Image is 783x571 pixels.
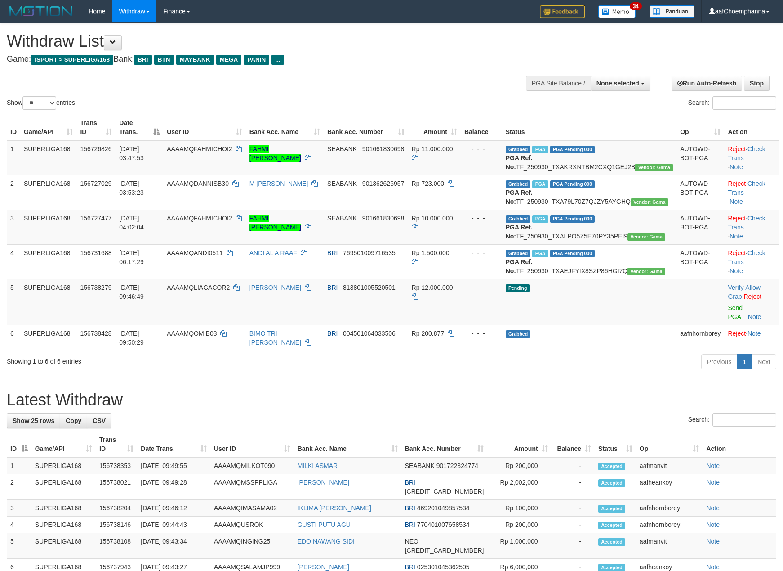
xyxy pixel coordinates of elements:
[31,457,96,474] td: SUPERLIGA168
[96,457,137,474] td: 156738353
[743,293,761,300] a: Reject
[31,432,96,457] th: Game/API: activate to sort column ascending
[412,249,449,256] span: Rp 1.500.000
[464,179,498,188] div: - - -
[550,250,595,257] span: PGA Pending
[706,521,720,528] a: Note
[408,115,461,140] th: Amount: activate to sort column ascending
[728,284,743,291] a: Verify
[7,413,60,428] a: Show 25 rows
[66,417,81,424] span: Copy
[412,145,453,153] span: Rp 11.000.000
[506,250,531,257] span: Grabbed
[80,249,111,256] span: 156731688
[412,215,453,222] span: Rp 10.000.000
[550,146,595,153] span: PGA Pending
[552,457,595,474] td: -
[506,146,531,153] span: Grabbed
[7,432,31,457] th: ID: activate to sort column descending
[706,504,720,512] a: Note
[7,210,20,244] td: 3
[7,353,320,366] div: Showing 1 to 6 of 6 entries
[552,517,595,533] td: -
[728,249,746,256] a: Reject
[7,474,31,500] td: 2
[210,457,294,474] td: AAAAMQMILKOT090
[137,533,210,559] td: [DATE] 09:43:34
[96,533,137,559] td: 156738108
[7,175,20,210] td: 2
[405,521,415,528] span: BRI
[728,215,765,231] a: Check Trans
[137,432,210,457] th: Date Trans.: activate to sort column ascending
[405,538,418,545] span: NEO
[630,2,642,10] span: 34
[298,563,349,571] a: [PERSON_NAME]
[7,391,776,409] h1: Latest Withdraw
[96,500,137,517] td: 156738204
[672,76,742,91] a: Run Auto-Refresh
[744,76,770,91] a: Stop
[327,284,338,291] span: BRI
[327,180,357,187] span: SEABANK
[298,538,355,545] a: EDO NAWANG SIDI
[552,533,595,559] td: -
[31,517,96,533] td: SUPERLIGA168
[550,180,595,188] span: PGA Pending
[676,175,724,210] td: AUTOWD-BOT-PGA
[728,215,746,222] a: Reject
[412,284,453,291] span: Rp 12.000.000
[728,249,765,265] a: Check Trans
[7,32,513,50] h1: Withdraw List
[417,521,470,528] span: Copy 770401007658534 to clipboard
[80,180,111,187] span: 156727029
[487,533,551,559] td: Rp 1,000,000
[461,115,502,140] th: Balance
[728,284,760,300] span: ·
[506,215,531,223] span: Grabbed
[728,180,746,187] a: Reject
[506,284,530,292] span: Pending
[7,4,75,18] img: MOTION_logo.png
[7,140,20,175] td: 1
[552,474,595,500] td: -
[20,325,76,351] td: SUPERLIGA168
[506,224,533,240] b: PGA Ref. No:
[96,432,137,457] th: Trans ID: activate to sort column ascending
[598,522,625,529] span: Accepted
[706,462,720,469] a: Note
[405,563,415,571] span: BRI
[60,413,87,428] a: Copy
[487,474,551,500] td: Rp 2,002,000
[163,115,246,140] th: User ID: activate to sort column ascending
[724,210,779,244] td: · ·
[249,145,301,162] a: FAHMI [PERSON_NAME]
[249,330,301,346] a: BIMO TRI [PERSON_NAME]
[298,479,349,486] a: [PERSON_NAME]
[7,457,31,474] td: 1
[724,140,779,175] td: · ·
[712,413,776,427] input: Search:
[362,180,404,187] span: Copy 901362626957 to clipboard
[298,462,338,469] a: MILKI ASMAR
[362,215,404,222] span: Copy 901661830698 to clipboard
[436,462,478,469] span: Copy 901722324774 to clipboard
[80,145,111,153] span: 156726826
[294,432,401,457] th: Bank Acc. Name: activate to sort column ascending
[635,164,673,171] span: Vendor URL: https://trx31.1velocity.biz
[724,325,779,351] td: ·
[417,563,470,571] span: Copy 025301045362505 to clipboard
[249,180,308,187] a: M [PERSON_NAME]
[119,330,144,346] span: [DATE] 09:50:29
[20,115,76,140] th: Game/API: activate to sort column ascending
[22,96,56,110] select: Showentries
[96,474,137,500] td: 156738021
[271,55,284,65] span: ...
[596,80,639,87] span: None selected
[343,330,396,337] span: Copy 004501064033506 to clipboard
[506,180,531,188] span: Grabbed
[7,96,75,110] label: Show entries
[362,145,404,153] span: Copy 901661830698 to clipboard
[298,504,371,512] a: IKLIMA [PERSON_NAME]
[167,145,232,153] span: AAAAMQFAHMICHOI2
